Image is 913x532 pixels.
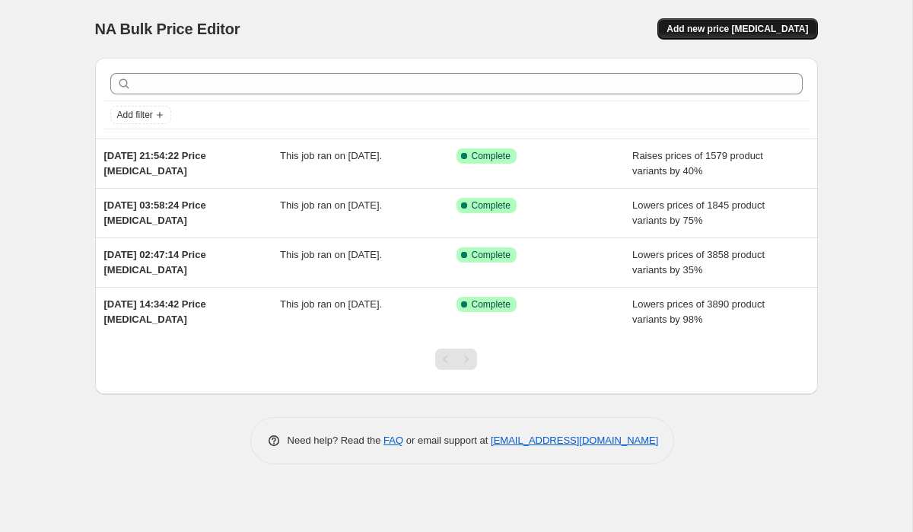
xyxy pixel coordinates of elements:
span: [DATE] 03:58:24 Price [MEDICAL_DATA] [104,199,206,226]
span: This job ran on [DATE]. [280,298,382,310]
span: Complete [472,249,511,261]
span: Lowers prices of 3890 product variants by 98% [632,298,765,325]
span: [DATE] 14:34:42 Price [MEDICAL_DATA] [104,298,206,325]
button: Add new price [MEDICAL_DATA] [657,18,817,40]
span: Lowers prices of 1845 product variants by 75% [632,199,765,226]
span: or email support at [403,435,491,446]
span: This job ran on [DATE]. [280,150,382,161]
span: Complete [472,298,511,311]
nav: Pagination [435,349,477,370]
span: Add filter [117,109,153,121]
span: This job ran on [DATE]. [280,199,382,211]
span: Complete [472,199,511,212]
a: FAQ [383,435,403,446]
button: Add filter [110,106,171,124]
span: Need help? Read the [288,435,384,446]
span: Raises prices of 1579 product variants by 40% [632,150,763,177]
span: NA Bulk Price Editor [95,21,240,37]
span: Complete [472,150,511,162]
span: Add new price [MEDICAL_DATA] [666,23,808,35]
a: [EMAIL_ADDRESS][DOMAIN_NAME] [491,435,658,446]
span: [DATE] 21:54:22 Price [MEDICAL_DATA] [104,150,206,177]
span: Lowers prices of 3858 product variants by 35% [632,249,765,276]
span: This job ran on [DATE]. [280,249,382,260]
span: [DATE] 02:47:14 Price [MEDICAL_DATA] [104,249,206,276]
